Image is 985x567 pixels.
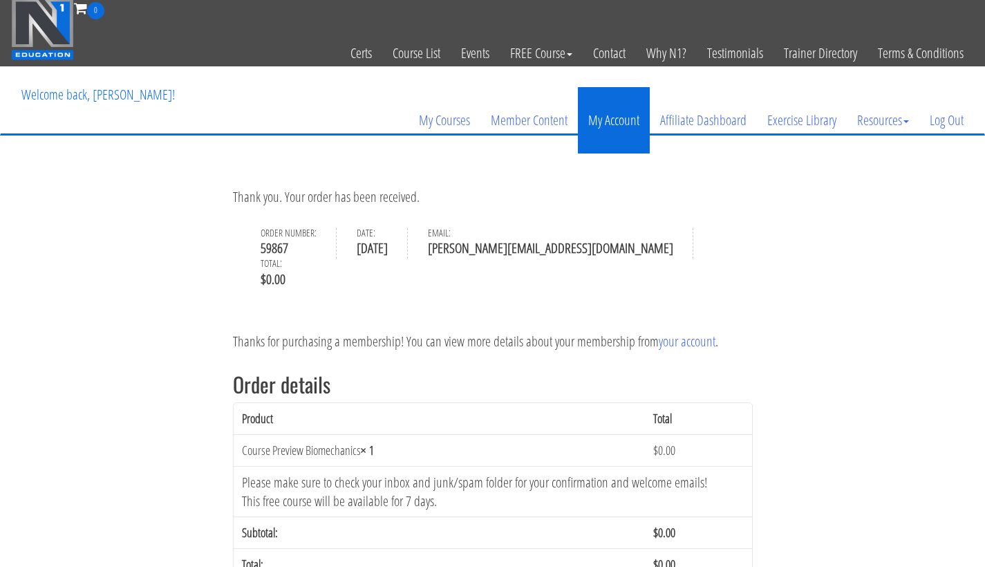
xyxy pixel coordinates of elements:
span: 0.00 [653,524,675,541]
a: Testimonials [697,19,773,87]
strong: × 1 [361,442,374,458]
bdi: 0.00 [261,270,285,288]
a: FREE Course [500,19,583,87]
span: $ [261,270,266,288]
bdi: 0.00 [653,442,675,458]
p: Welcome back, [PERSON_NAME]! [11,67,185,122]
p: Please make sure to check your inbox and junk/spam folder for your confirmation and welcome email... [242,473,744,510]
span: $ [653,524,658,541]
a: Member Content [480,87,578,154]
li: Email: [428,228,694,259]
a: Contact [583,19,636,87]
th: Total [645,403,752,434]
p: Thanks for purchasing a membership! You can view more details about your membership from . [233,331,753,352]
span: $ [653,442,658,458]
a: My Courses [409,87,480,154]
strong: [DATE] [357,238,388,259]
td: Course Preview Biomechanics [234,434,645,466]
h2: Order details [233,373,753,396]
th: Subtotal: [234,517,645,548]
a: Trainer Directory [773,19,867,87]
a: Why N1? [636,19,697,87]
a: Log Out [919,87,974,154]
a: My Account [578,87,650,154]
a: Events [451,19,500,87]
li: Date: [357,228,409,259]
th: Product [234,403,645,434]
li: Order number: [261,228,337,259]
a: Course List [382,19,451,87]
span: 0 [87,2,104,19]
a: your account [659,332,715,351]
a: Affiliate Dashboard [650,87,757,154]
a: Certs [340,19,382,87]
strong: [PERSON_NAME][EMAIL_ADDRESS][DOMAIN_NAME] [428,238,673,259]
li: Total: [261,259,306,289]
p: Thank you. Your order has been received. [233,187,753,207]
a: Resources [847,87,919,154]
strong: 59867 [261,238,317,259]
a: Exercise Library [757,87,847,154]
a: Terms & Conditions [867,19,974,87]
